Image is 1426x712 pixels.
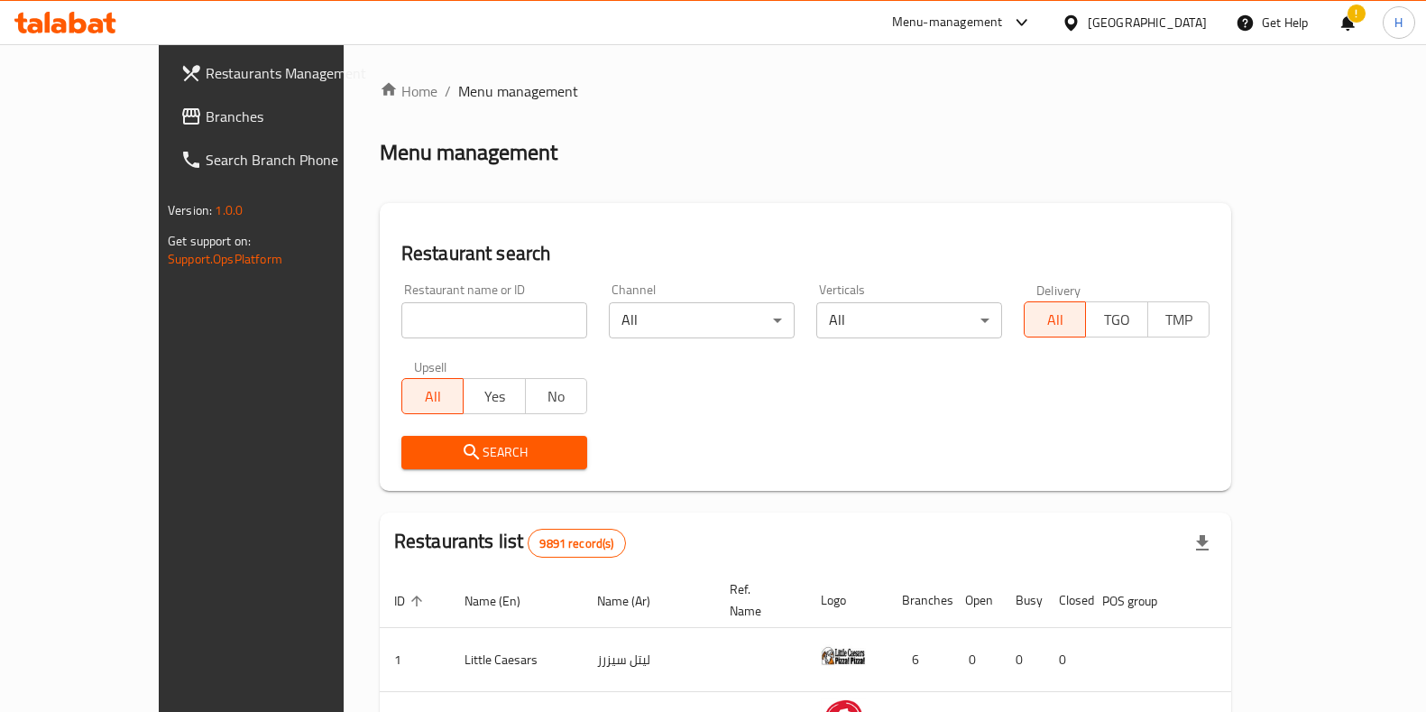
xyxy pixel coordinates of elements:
span: Yes [471,384,518,410]
button: No [525,378,587,414]
th: Open [951,573,1001,628]
h2: Menu management [380,138,557,167]
h2: Restaurants list [394,528,626,558]
td: 1 [380,628,450,692]
label: Delivery [1036,283,1081,296]
span: TMP [1155,307,1202,333]
span: POS group [1102,590,1181,612]
div: [GEOGRAPHIC_DATA] [1088,13,1207,32]
span: Menu management [458,80,578,102]
div: All [816,302,1002,338]
td: 0 [1001,628,1044,692]
a: Branches [166,95,397,138]
th: Busy [1001,573,1044,628]
span: Branches [206,106,382,127]
div: Total records count [528,529,625,558]
div: Menu-management [892,12,1003,33]
span: All [1032,307,1079,333]
span: TGO [1093,307,1140,333]
span: Search Branch Phone [206,149,382,171]
span: ID [394,590,428,612]
li: / [445,80,451,102]
a: Search Branch Phone [166,138,397,181]
a: Restaurants Management [166,51,397,95]
span: H [1394,13,1403,32]
img: Little Caesars [821,633,866,679]
span: Restaurants Management [206,62,382,84]
label: Upsell [414,360,447,373]
h2: Restaurant search [401,240,1210,267]
span: Search [416,441,573,464]
button: TMP [1147,301,1210,338]
td: 0 [1044,628,1088,692]
button: All [1024,301,1086,338]
a: Home [380,80,437,102]
span: Name (Ar) [597,590,674,612]
nav: breadcrumb [380,80,1231,102]
button: TGO [1085,301,1147,338]
th: Closed [1044,573,1088,628]
span: 9891 record(s) [529,535,624,552]
th: Branches [888,573,951,628]
td: ليتل سيزرز [583,628,715,692]
span: No [533,384,580,410]
span: Ref. Name [730,578,785,622]
td: Little Caesars [450,628,583,692]
th: Logo [806,573,888,628]
td: 6 [888,628,951,692]
button: All [401,378,464,414]
button: Search [401,436,587,469]
span: 1.0.0 [215,199,243,222]
a: Support.OpsPlatform [168,247,282,271]
td: 0 [951,628,1001,692]
button: Yes [463,378,525,414]
span: Name (En) [465,590,544,612]
input: Search for restaurant name or ID.. [401,302,587,338]
div: All [609,302,795,338]
div: Export file [1181,522,1224,565]
span: Get support on: [168,229,251,253]
span: Version: [168,199,212,222]
span: All [409,384,456,410]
